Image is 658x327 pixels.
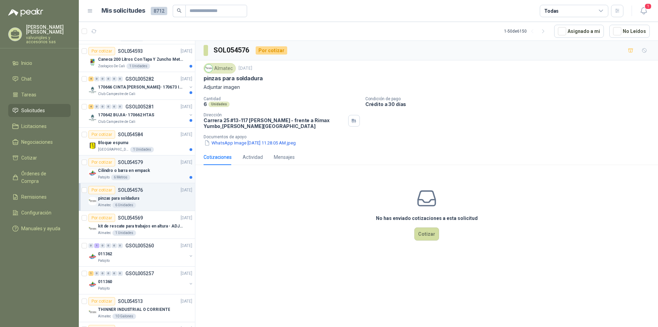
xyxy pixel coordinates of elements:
p: [DATE] [181,215,192,221]
p: SOL054593 [118,49,143,54]
div: 0 [106,243,111,248]
a: Negociaciones [8,136,71,149]
div: Cotizaciones [204,153,232,161]
p: Patojito [98,175,110,180]
a: 4 0 0 0 0 0 GSOL005282[DATE] Company Logo170666 CINTA [PERSON_NAME]- 170673 IMPERMEABILIClub Camp... [88,75,194,97]
div: Por cotizar [88,186,115,194]
div: Por cotizar [88,47,115,55]
p: [DATE] [181,298,192,305]
div: 0 [118,104,123,109]
a: Manuales y ayuda [8,222,71,235]
button: WhatsApp Image [DATE] 11.28.05 AM.jpeg [204,139,296,147]
div: Por cotizar [88,297,115,305]
div: 1 Unidades [126,63,150,69]
span: Cotizar [21,154,37,162]
div: 6 Unidades [112,202,136,208]
div: 6 Metros [111,175,130,180]
p: Cilindro o barra en empack [98,167,150,174]
p: [DATE] [181,243,192,249]
span: Configuración [21,209,51,217]
div: Por cotizar [88,214,115,222]
img: Company Logo [88,169,97,177]
h3: No has enviado cotizaciones a esta solicitud [376,214,478,222]
img: Company Logo [88,253,97,261]
p: THINNER INDUSTRIAL O CORRIENTE [98,306,170,313]
a: Configuración [8,206,71,219]
p: [DATE] [181,187,192,194]
a: Solicitudes [8,104,71,117]
div: 0 [94,104,99,109]
p: SOL054584 [118,132,143,137]
span: Tareas [21,91,36,98]
p: [DATE] [181,104,192,110]
a: Chat [8,72,71,85]
div: 1 [88,271,94,276]
div: 0 [88,243,94,248]
div: 0 [106,271,111,276]
p: [DATE] [181,76,192,82]
p: [DATE] [239,65,252,72]
p: [DATE] [181,131,192,138]
div: 10 Galones [112,314,136,319]
p: SOL054513 [118,299,143,304]
p: Caneca 200 Litros Con Tapa Y Zuncho Metalico [98,56,183,63]
div: Todas [544,7,559,15]
img: Company Logo [88,280,97,289]
div: 0 [100,243,105,248]
button: 1 [637,5,650,17]
span: Órdenes de Compra [21,170,64,185]
a: Por cotizarSOL054579[DATE] Company LogoCilindro o barra en empackPatojito6 Metros [79,155,195,183]
div: Por cotizar [88,158,115,166]
p: Club Campestre de Cali [98,91,135,97]
span: Inicio [21,59,32,67]
div: 0 [94,271,99,276]
a: Licitaciones [8,120,71,133]
p: Zoologico De Cali [98,63,125,69]
img: Company Logo [88,141,97,150]
p: [GEOGRAPHIC_DATA] [98,147,129,152]
p: Carrera 25 #13-117 [PERSON_NAME] - frente a Rimax Yumbo , [PERSON_NAME][GEOGRAPHIC_DATA] [204,117,345,129]
img: Company Logo [88,58,97,66]
a: Por cotizarSOL054513[DATE] Company LogoTHINNER INDUSTRIAL O CORRIENTEAlmatec10 Galones [79,294,195,322]
p: Club Campestre de Cali [98,119,135,125]
div: Actividad [243,153,263,161]
div: Por cotizar [88,130,115,139]
p: [PERSON_NAME] [PERSON_NAME] [26,25,71,34]
a: Por cotizarSOL054584[DATE] Company LogoBloque espuma[GEOGRAPHIC_DATA]1 Unidades [79,128,195,155]
p: 011362 [98,251,112,257]
div: 0 [100,271,105,276]
img: Company Logo [88,308,97,316]
p: Condición de pago [365,96,655,101]
p: valvuniples y accesorios sas [26,36,71,44]
div: Por cotizar [256,46,287,55]
div: 1 Unidades [112,230,136,236]
a: Tareas [8,88,71,101]
a: Remisiones [8,190,71,203]
h1: Mis solicitudes [101,6,145,16]
img: Company Logo [205,65,212,72]
a: Órdenes de Compra [8,167,71,188]
a: Cotizar [8,151,71,164]
div: 0 [106,104,111,109]
div: 1 [94,243,99,248]
img: Company Logo [88,86,97,94]
span: Remisiones [21,193,47,201]
div: 0 [112,104,117,109]
span: Chat [21,75,32,83]
p: 170666 CINTA [PERSON_NAME]- 170673 IMPERMEABILI [98,84,183,91]
p: 170642 BUJIA- 170662 HTAS [98,112,154,118]
h3: SOL054576 [214,45,250,56]
img: Company Logo [88,197,97,205]
div: 0 [100,77,105,81]
a: 1 0 0 0 0 0 GSOL005257[DATE] Company Logo011360Patojito [88,269,194,291]
p: Adjuntar imagen [204,83,650,91]
p: SOL054569 [118,215,143,220]
div: 0 [112,243,117,248]
div: 4 [88,77,94,81]
p: Patojito [98,286,110,291]
div: Mensajes [274,153,295,161]
p: GSOL005282 [125,77,154,81]
p: [DATE] [181,48,192,55]
p: [DATE] [181,159,192,166]
span: 1 [644,3,652,10]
